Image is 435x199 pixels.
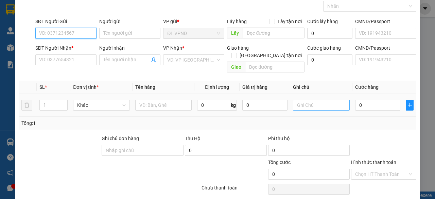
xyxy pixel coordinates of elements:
span: Định lượng [205,84,229,90]
div: Người nhận [99,44,160,52]
span: Tổng cước [268,160,291,165]
label: Hình thức thanh toán [351,160,396,165]
span: plus [406,102,413,108]
span: Lấy [227,28,243,38]
div: CMND/Passport [355,18,416,25]
input: Cước giao hàng [307,54,352,65]
span: [GEOGRAPHIC_DATA] tận nơi [237,52,304,59]
span: Lấy tận nơi [275,18,304,25]
span: Đơn vị tính [73,84,99,90]
input: 0 [242,100,288,111]
span: user-add [151,57,156,63]
th: Ghi chú [290,81,352,94]
input: Cước lấy hàng [307,28,352,39]
input: Dọc đường [245,62,304,72]
input: Dọc đường [243,28,304,38]
input: Ghi Chú [293,100,350,111]
span: Khác [77,100,126,110]
div: Tổng: 1 [21,119,169,127]
span: Giao hàng [227,45,249,51]
span: kg [230,100,237,111]
label: Cước giao hàng [307,45,341,51]
span: Tên hàng [135,84,155,90]
input: Ghi chú đơn hàng [102,145,184,156]
label: Cước lấy hàng [307,19,338,24]
span: Thu Hộ [185,136,201,141]
div: SĐT Người Nhận [35,44,97,52]
input: VD: Bàn, Ghế [135,100,192,111]
span: ĐL VPND [167,28,220,38]
button: delete [21,100,32,111]
div: Phí thu hộ [268,135,350,145]
button: plus [406,100,414,111]
label: Ghi chú đơn hàng [102,136,139,141]
div: VP gửi [163,18,224,25]
span: SL [39,84,45,90]
div: SĐT Người Gửi [35,18,97,25]
span: Cước hàng [355,84,379,90]
span: VP Nhận [163,45,182,51]
span: Giá trị hàng [242,84,267,90]
span: Lấy hàng [227,19,247,24]
div: Chưa thanh toán [201,184,267,196]
span: Giao [227,62,245,72]
div: Người gửi [99,18,160,25]
div: CMND/Passport [355,44,416,52]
